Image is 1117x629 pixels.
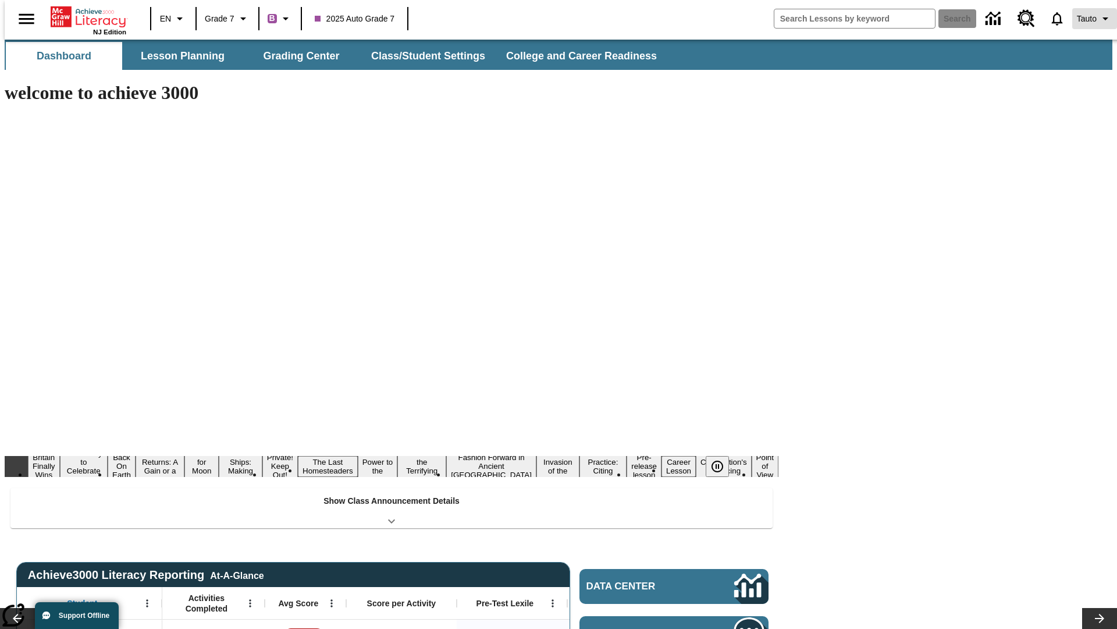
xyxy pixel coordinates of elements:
button: Slide 13 Mixed Practice: Citing Evidence [579,447,627,486]
button: Open Menu [323,595,340,612]
button: Lesson carousel, Next [1082,608,1117,629]
button: Slide 2 Get Ready to Celebrate Juneteenth! [60,447,108,486]
input: search field [774,9,935,28]
p: Show Class Announcement Details [323,495,460,507]
button: Slide 5 Time for Moon Rules? [184,447,219,486]
button: Open Menu [241,595,259,612]
button: Slide 15 Career Lesson [661,456,696,477]
button: Slide 10 Attack of the Terrifying Tomatoes [397,447,446,486]
span: Grade 7 [205,13,234,25]
span: Achieve3000 Literacy Reporting [28,568,264,582]
div: SubNavbar [5,40,1112,70]
span: 2025 Auto Grade 7 [315,13,395,25]
button: Dashboard [6,42,122,70]
span: Tauto [1077,13,1097,25]
div: Home [51,4,126,36]
span: Pre-Test Lexile [476,598,534,609]
h1: welcome to achieve 3000 [5,82,778,104]
button: College and Career Readiness [497,42,666,70]
button: Slide 8 The Last Homesteaders [298,456,358,477]
button: Open side menu [9,2,44,36]
button: Slide 11 Fashion Forward in Ancient Rome [446,451,536,481]
button: Slide 1 Britain Finally Wins [28,451,60,481]
span: Data Center [586,581,695,592]
a: Resource Center, Will open in new tab [1011,3,1042,34]
span: Avg Score [278,598,318,609]
button: Slide 17 Point of View [752,451,778,481]
button: Class/Student Settings [362,42,495,70]
span: Support Offline [59,612,109,620]
button: Slide 4 Free Returns: A Gain or a Drain? [136,447,184,486]
button: Grade: Grade 7, Select a grade [200,8,255,29]
button: Profile/Settings [1072,8,1117,29]
button: Boost Class color is purple. Change class color [263,8,297,29]
span: Activities Completed [168,593,245,614]
body: Maximum 600 characters Press Escape to exit toolbar Press Alt + F10 to reach toolbar [5,9,170,20]
span: B [269,11,275,26]
span: Score per Activity [367,598,436,609]
div: SubNavbar [5,42,667,70]
a: Notifications [1042,3,1072,34]
button: Support Offline [35,602,119,629]
button: Lesson Planning [124,42,241,70]
button: Slide 16 The Constitution's Balancing Act [696,447,752,486]
button: Open Menu [544,595,561,612]
div: At-A-Glance [210,568,264,581]
button: Open Menu [138,595,156,612]
button: Grading Center [243,42,360,70]
button: Slide 9 Solar Power to the People [358,447,398,486]
button: Slide 14 Pre-release lesson [627,451,661,481]
button: Slide 7 Private! Keep Out! [262,451,298,481]
button: Language: EN, Select a language [155,8,192,29]
a: Home [51,5,126,29]
span: EN [160,13,171,25]
div: Show Class Announcement Details [10,488,773,528]
span: NJ Edition [93,29,126,36]
div: Pause [706,456,741,477]
span: Student [67,598,97,609]
button: Slide 12 The Invasion of the Free CD [536,447,579,486]
button: Pause [706,456,729,477]
a: Data Center [979,3,1011,35]
button: Slide 3 Back On Earth [108,451,136,481]
a: Data Center [579,569,769,604]
button: Slide 6 Cruise Ships: Making Waves [219,447,262,486]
